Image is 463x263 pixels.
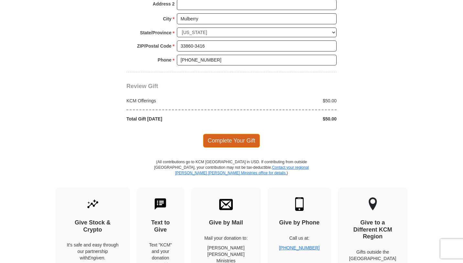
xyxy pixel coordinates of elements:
[368,197,377,211] img: other-region
[279,235,320,241] p: Call us at:
[279,245,320,250] a: [PHONE_NUMBER]
[279,219,320,226] h4: Give by Phone
[140,28,171,37] strong: State/Province
[219,197,233,211] img: envelope.svg
[67,242,119,261] p: It's safe and easy through our partnership with
[123,97,232,104] div: KCM Offerings
[123,116,232,122] div: Total Gift [DATE]
[231,116,340,122] div: $50.00
[137,41,172,51] strong: ZIP/Postal Code
[349,219,396,240] h4: Give to a Different KCM Region
[231,97,340,104] div: $50.00
[158,55,172,64] strong: Phone
[154,197,167,211] img: text-to-give.svg
[202,219,250,226] h4: Give by Mail
[67,219,119,233] h4: Give Stock & Crypto
[154,159,309,188] p: (All contributions go to KCM [GEOGRAPHIC_DATA] in USD. If contributing from outside [GEOGRAPHIC_D...
[148,219,173,233] h4: Text to Give
[163,14,171,23] strong: City
[202,235,250,241] p: Mail your donation to:
[86,197,100,211] img: give-by-stock.svg
[203,134,260,147] span: Complete Your Gift
[293,197,306,211] img: mobile.svg
[175,165,309,175] a: Contact your regional [PERSON_NAME] [PERSON_NAME] Ministries office for details.
[88,255,105,260] i: Engiven.
[126,83,158,89] span: Review Gift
